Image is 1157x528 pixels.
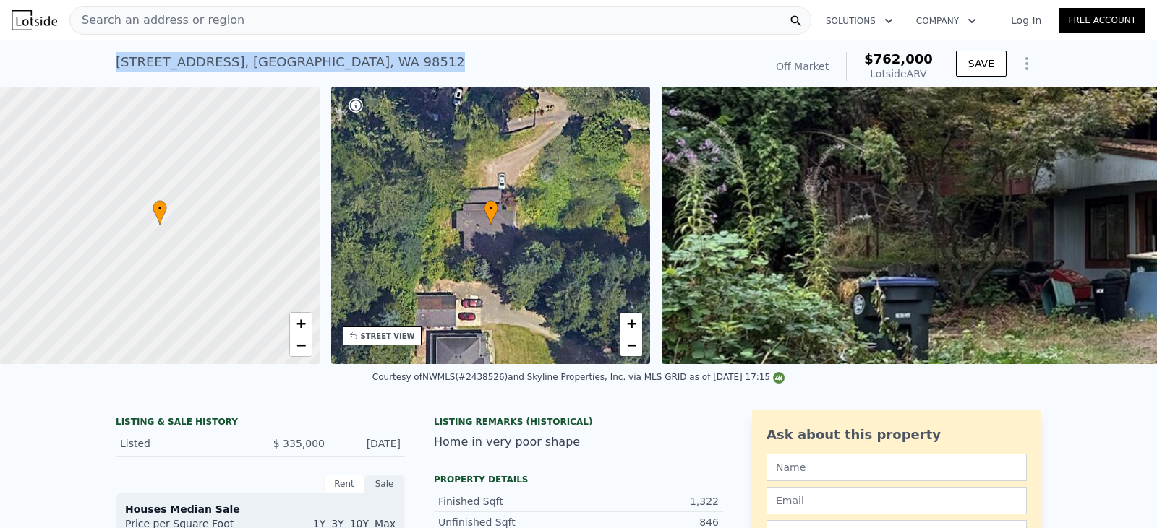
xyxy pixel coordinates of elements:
[296,336,305,354] span: −
[1059,8,1145,33] a: Free Account
[767,487,1027,514] input: Email
[864,66,933,81] div: Lotside ARV
[153,202,167,215] span: •
[484,200,498,225] div: •
[767,454,1027,481] input: Name
[773,372,785,384] img: NWMLS Logo
[814,8,905,34] button: Solutions
[627,336,636,354] span: −
[434,416,723,428] div: Listing Remarks (Historical)
[627,314,636,332] span: +
[290,313,312,334] a: Zoom in
[956,51,1007,77] button: SAVE
[153,200,167,225] div: •
[125,502,396,516] div: Houses Median Sale
[336,436,401,451] div: [DATE]
[70,12,244,29] span: Search an address or region
[776,59,829,74] div: Off Market
[438,494,578,508] div: Finished Sqft
[620,313,642,334] a: Zoom in
[864,51,933,66] span: $762,000
[620,334,642,356] a: Zoom out
[324,475,364,493] div: Rent
[12,10,57,30] img: Lotside
[290,334,312,356] a: Zoom out
[994,13,1059,27] a: Log In
[434,433,723,451] div: Home in very poor shape
[361,331,415,342] div: STREET VIEW
[116,416,405,430] div: LISTING & SALE HISTORY
[372,372,785,382] div: Courtesy of NWMLS (#2438526) and Skyline Properties, Inc. via MLS GRID as of [DATE] 17:15
[578,494,719,508] div: 1,322
[273,438,325,449] span: $ 335,000
[364,475,405,493] div: Sale
[120,436,249,451] div: Listed
[905,8,988,34] button: Company
[296,314,305,332] span: +
[484,202,498,215] span: •
[767,425,1027,445] div: Ask about this property
[1012,49,1041,78] button: Show Options
[434,474,723,485] div: Property details
[116,52,465,72] div: [STREET_ADDRESS] , [GEOGRAPHIC_DATA] , WA 98512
